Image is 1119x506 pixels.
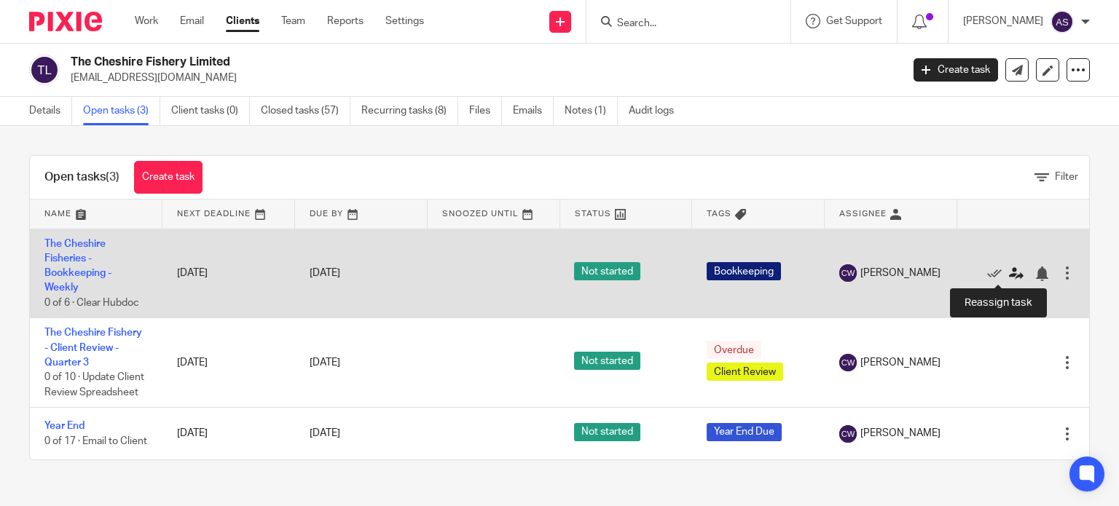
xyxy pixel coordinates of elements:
img: svg%3E [29,55,60,85]
span: Overdue [707,341,761,359]
img: svg%3E [839,354,857,371]
p: [EMAIL_ADDRESS][DOMAIN_NAME] [71,71,892,85]
a: Client tasks (0) [171,97,250,125]
a: Audit logs [629,97,685,125]
h1: Open tasks [44,170,119,185]
span: [DATE] [310,268,340,278]
span: [PERSON_NAME] [860,355,941,370]
span: [PERSON_NAME] [860,266,941,280]
span: Filter [1055,172,1078,182]
span: Tags [707,210,731,218]
a: Recurring tasks (8) [361,97,458,125]
a: Year End [44,421,85,431]
span: Status [575,210,611,218]
span: Get Support [826,16,882,26]
img: svg%3E [839,264,857,282]
span: (3) [106,171,119,183]
a: Create task [914,58,998,82]
img: svg%3E [839,425,857,443]
a: Create task [134,161,203,194]
span: Year End Due [707,423,782,441]
a: Closed tasks (57) [261,97,350,125]
td: [DATE] [162,318,295,408]
span: [PERSON_NAME] [860,426,941,440]
a: Team [281,14,305,28]
a: The Cheshire Fisheries - Bookkeeping - Weekly [44,239,111,293]
a: Settings [385,14,424,28]
span: [DATE] [310,429,340,439]
a: Details [29,97,72,125]
span: 0 of 10 · Update Client Review Spreadsheet [44,373,144,398]
img: Pixie [29,12,102,31]
a: Emails [513,97,554,125]
img: svg%3E [1051,10,1074,33]
span: Snoozed Until [442,210,519,218]
td: [DATE] [162,229,295,318]
a: The Cheshire Fishery - Client Review - Quarter 3 [44,328,142,368]
span: Not started [574,262,640,280]
h2: The Cheshire Fishery Limited [71,55,728,70]
a: Clients [226,14,259,28]
span: Not started [574,423,640,441]
p: [PERSON_NAME] [963,14,1043,28]
td: [DATE] [162,408,295,459]
input: Search [616,17,747,31]
a: Notes (1) [565,97,618,125]
a: Mark as done [987,266,1009,280]
a: Reports [327,14,364,28]
span: 0 of 17 · Email to Client [44,436,147,446]
span: [DATE] [310,357,340,368]
a: Work [135,14,158,28]
a: Files [469,97,502,125]
span: Client Review [707,363,783,381]
span: 0 of 6 · Clear Hubdoc [44,298,139,308]
span: Not started [574,352,640,370]
span: Bookkeeping [707,262,781,280]
a: Open tasks (3) [83,97,160,125]
a: Email [180,14,204,28]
